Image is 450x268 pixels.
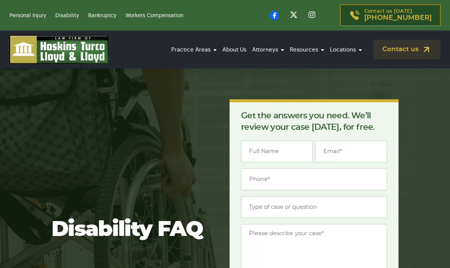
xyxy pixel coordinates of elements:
[88,13,116,18] a: Bankruptcy
[241,168,387,190] input: Phone*
[315,140,387,162] input: Email*
[250,39,286,60] a: Attorneys
[241,140,313,162] input: Full Name
[220,39,248,60] a: About Us
[373,40,440,59] a: Contact us
[51,218,205,241] h1: Disability FAQ
[10,13,46,18] a: Personal Injury
[288,39,326,60] a: Resources
[241,196,387,218] input: Type of case or question
[125,13,183,18] a: Workers Compensation
[169,39,219,60] a: Practice Areas
[364,9,432,22] p: Contact us [DATE]
[55,13,79,18] a: Disability
[328,39,364,60] a: Locations
[241,110,387,133] p: Get the answers you need. We’ll review your case [DATE], for free.
[10,35,109,64] img: logo
[340,5,440,26] a: Contact us [DATE][PHONE_NUMBER]
[364,14,432,22] span: [PHONE_NUMBER]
